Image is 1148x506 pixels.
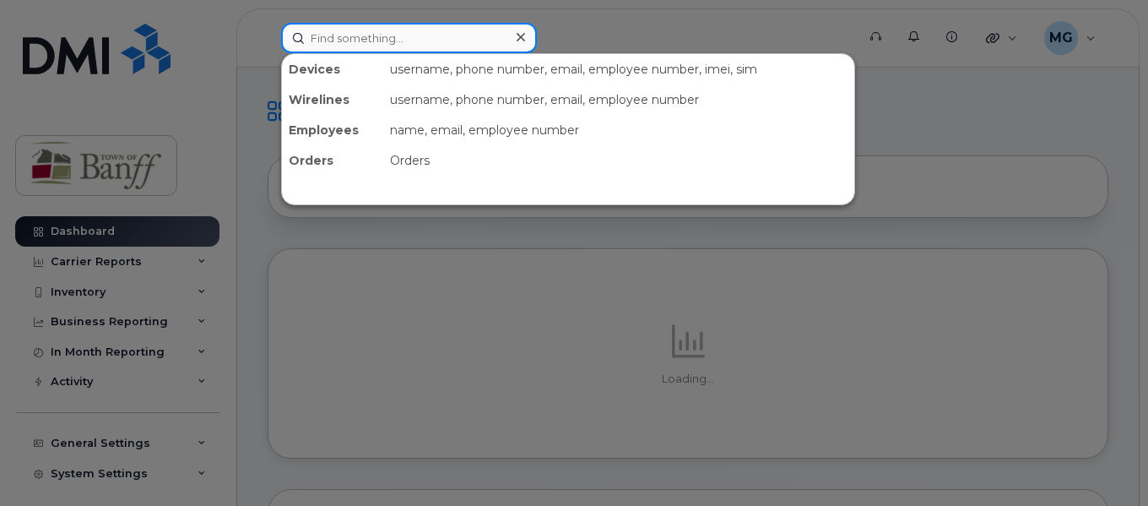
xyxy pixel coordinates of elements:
[282,145,383,176] div: Orders
[282,115,383,145] div: Employees
[282,84,383,115] div: Wirelines
[383,145,854,176] div: Orders
[383,54,854,84] div: username, phone number, email, employee number, imei, sim
[383,84,854,115] div: username, phone number, email, employee number
[383,115,854,145] div: name, email, employee number
[282,54,383,84] div: Devices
